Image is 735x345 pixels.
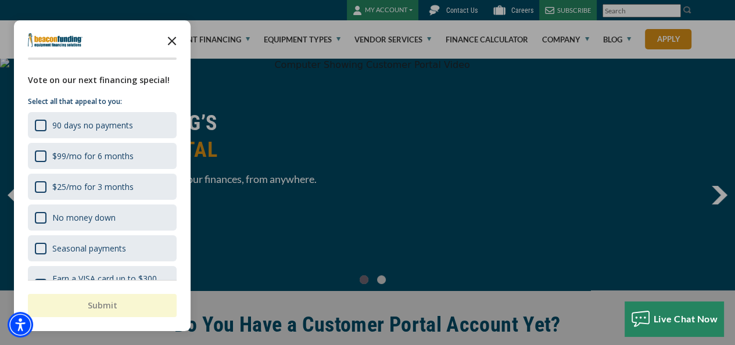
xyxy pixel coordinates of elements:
div: $99/mo for 6 months [28,143,177,169]
div: 90 days no payments [52,120,133,131]
button: Close the survey [160,28,184,52]
div: Earn a VISA card up to $300 for financing [28,266,177,302]
div: $99/mo for 6 months [52,150,134,161]
div: Vote on our next financing special! [28,74,177,87]
div: No money down [28,204,177,231]
div: Seasonal payments [28,235,177,261]
div: $25/mo for 3 months [52,181,134,192]
div: Survey [14,20,191,331]
p: Select all that appeal to you: [28,96,177,107]
img: Company logo [28,33,83,47]
button: Submit [28,294,177,317]
div: Earn a VISA card up to $300 for financing [52,273,170,295]
div: Seasonal payments [52,243,126,254]
div: 90 days no payments [28,112,177,138]
button: Live Chat Now [625,301,724,336]
div: $25/mo for 3 months [28,174,177,200]
div: Accessibility Menu [8,312,33,337]
span: Live Chat Now [654,313,718,324]
div: No money down [52,212,116,223]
